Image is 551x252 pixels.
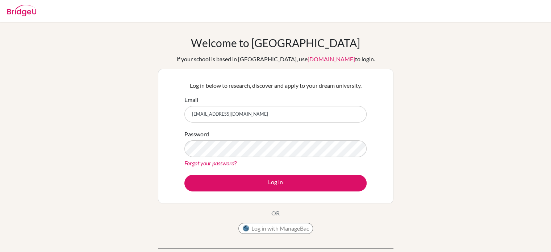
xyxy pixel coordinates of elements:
[176,55,375,63] div: If your school is based in [GEOGRAPHIC_DATA], use to login.
[191,36,360,49] h1: Welcome to [GEOGRAPHIC_DATA]
[184,175,367,191] button: Log in
[7,5,36,16] img: Bridge-U
[238,223,313,234] button: Log in with ManageBac
[184,130,209,139] label: Password
[184,95,198,104] label: Email
[184,81,367,90] p: Log in below to research, discover and apply to your dream university.
[271,209,280,218] p: OR
[308,55,355,62] a: [DOMAIN_NAME]
[184,160,237,166] a: Forgot your password?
